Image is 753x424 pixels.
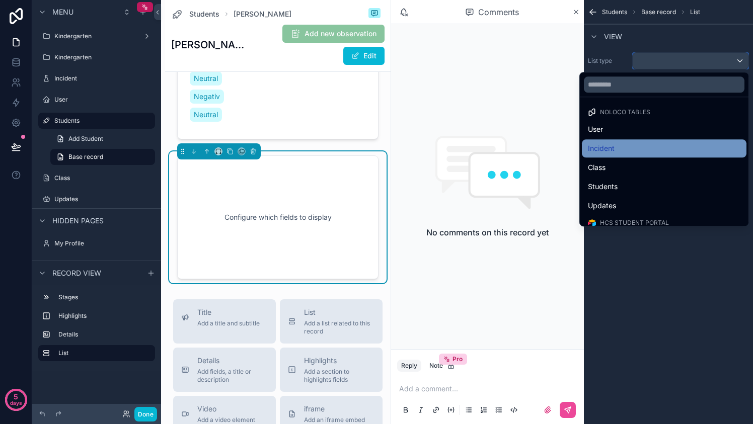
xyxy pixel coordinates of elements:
img: Airtable Logo [588,219,596,227]
span: Details [197,356,268,366]
span: Class [588,161,606,174]
span: Comments [478,6,519,18]
span: Students [588,181,618,193]
button: Reply [397,360,421,372]
span: HCS Student Portal [600,219,669,227]
span: Updates [588,200,616,212]
span: Add a video element [197,416,255,424]
h2: No comments on this record yet [426,226,549,238]
div: Note [429,362,455,370]
span: Add a section to highlights fields [304,368,374,384]
span: Incident [588,142,615,154]
button: Edit [343,47,385,65]
button: DetailsAdd fields, a title or description [173,348,276,392]
span: Add a list related to this record [304,319,374,335]
span: Add fields, a title or description [197,368,268,384]
button: ListAdd a list related to this record [280,299,383,344]
h1: [PERSON_NAME] [171,38,245,52]
span: Noloco tables [600,108,650,116]
span: User [588,123,603,135]
button: HighlightsAdd a section to highlights fields [280,348,383,392]
a: Students [171,8,219,20]
button: TitleAdd a title and subtitle [173,299,276,344]
span: Add a title and subtitle [197,319,260,327]
span: Highlights [304,356,374,366]
span: Add an iframe embed [304,416,365,424]
a: [PERSON_NAME] [234,9,291,19]
span: Students [189,9,219,19]
span: Video [197,404,255,414]
div: Configure which fields to display [194,172,362,263]
span: Pro [453,355,463,363]
span: iframe [304,404,365,414]
span: List [304,307,374,317]
span: Title [197,307,260,317]
button: NotePro [425,360,459,372]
